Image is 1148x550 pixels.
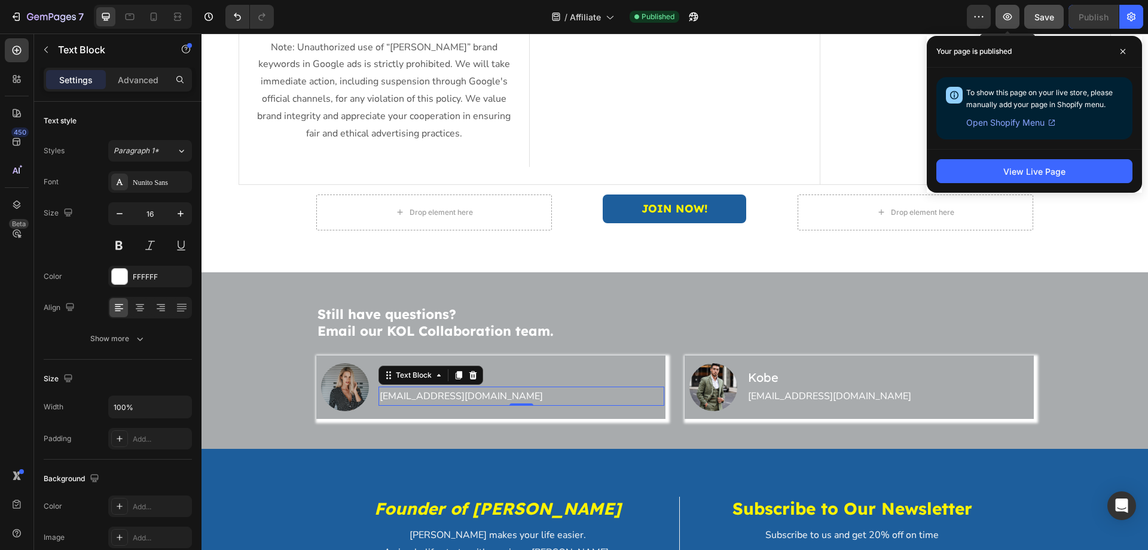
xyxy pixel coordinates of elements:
[225,5,274,29] div: Undo/Redo
[545,335,831,353] h2: Kobe
[78,10,84,24] p: 7
[177,335,463,353] h2: Even
[564,11,567,23] span: /
[120,330,167,378] img: gempages_530863990419489586-5afabafc-171c-4bf2-9c51-9102cb2bcec5.jpg
[478,463,823,487] h3: Subscribe to Our Newsletter
[1034,12,1054,22] span: Save
[1107,491,1136,520] div: Open Intercom Messenger
[59,74,93,86] p: Settings
[488,330,536,378] img: gempages_530863990419489586-bf19ad02-c4df-4499-9f56-747f3b166c25.jpg
[201,34,1148,550] iframe: Design area
[58,42,160,57] p: Text Block
[44,501,62,512] div: Color
[642,11,674,22] span: Published
[44,205,75,221] div: Size
[5,5,89,29] button: 7
[108,140,192,162] button: Paragraph 1*
[44,271,62,282] div: Color
[966,116,1045,130] span: Open Shopify Menu
[570,11,601,23] span: Affiliate
[966,88,1113,109] span: To show this page on your live store, please manually add your page in Shopify menu.
[118,74,158,86] p: Advanced
[1079,11,1109,23] div: Publish
[546,354,830,372] p: [EMAIL_ADDRESS][DOMAIN_NAME]
[44,145,65,156] div: Styles
[192,336,233,347] div: Text Block
[1003,165,1065,178] div: View Live Page
[401,161,545,190] a: JOIN NOW!
[1068,5,1119,29] button: Publish
[1024,5,1064,29] button: Save
[44,433,71,444] div: Padding
[44,177,59,187] div: Font
[936,159,1132,183] button: View Live Page
[173,464,420,485] strong: Founder of [PERSON_NAME]
[44,328,192,350] button: Show more
[936,45,1012,57] p: Your page is published
[44,300,77,316] div: Align
[133,533,189,543] div: Add...
[133,434,189,445] div: Add...
[133,272,189,282] div: FFFFFF
[178,354,462,372] p: [EMAIL_ADDRESS][DOMAIN_NAME]
[689,174,753,184] div: Drop element here
[440,166,506,185] p: JOIN NOW!
[44,116,77,126] div: Text style
[115,271,832,308] h2: Still have questions? Email our KOL Collaboration team.
[44,371,75,387] div: Size
[177,353,463,373] div: Rich Text Editor. Editing area: main
[90,333,146,345] div: Show more
[480,493,822,511] p: Subscribe to us and get 20% off on time
[133,502,189,512] div: Add...
[114,145,159,156] span: Paragraph 1*
[44,402,63,412] div: Width
[11,127,29,137] div: 450
[44,532,65,543] div: Image
[125,511,468,528] p: A simple life starts with owning a [PERSON_NAME].
[133,177,189,188] div: Nunito Sans
[125,493,468,511] p: [PERSON_NAME] makes your life easier.
[9,219,29,229] div: Beta
[109,396,191,418] input: Auto
[208,174,271,184] div: Drop element here
[44,471,102,487] div: Background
